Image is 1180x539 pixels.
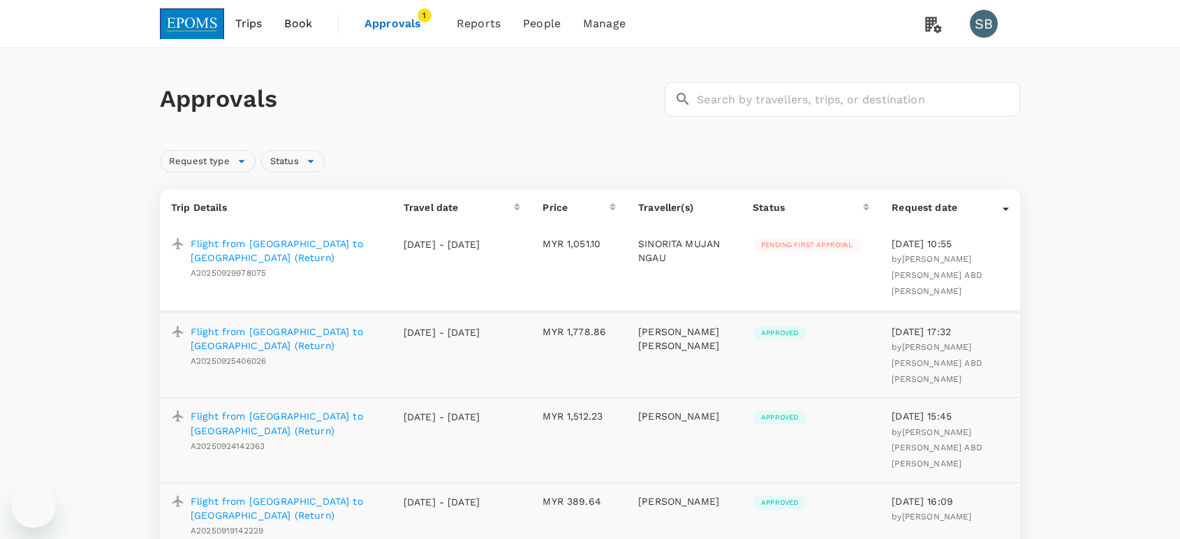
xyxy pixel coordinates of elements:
[970,10,998,38] div: SB
[753,413,806,422] span: Approved
[543,237,616,251] p: MYR 1,051.10
[753,200,863,214] div: Status
[892,427,982,469] span: [PERSON_NAME] [PERSON_NAME] ABD [PERSON_NAME]
[191,356,266,366] span: A20250925406026
[892,512,971,522] span: by
[418,8,432,22] span: 1
[583,15,626,32] span: Manage
[404,200,515,214] div: Travel date
[892,342,982,384] span: [PERSON_NAME] [PERSON_NAME] ABD [PERSON_NAME]
[191,268,266,278] span: A20250929978075
[892,200,1003,214] div: Request date
[191,441,265,451] span: A20250924142363
[11,483,56,528] iframe: Button to launch messaging window
[892,427,982,469] span: by
[160,84,659,114] h1: Approvals
[404,410,480,424] p: [DATE] - [DATE]
[543,409,616,423] p: MYR 1,512.23
[892,254,982,296] span: by
[191,494,381,522] a: Flight from [GEOGRAPHIC_DATA] to [GEOGRAPHIC_DATA] (Return)
[235,15,263,32] span: Trips
[171,200,381,214] p: Trip Details
[543,494,616,508] p: MYR 389.64
[191,325,381,353] a: Flight from [GEOGRAPHIC_DATA] to [GEOGRAPHIC_DATA] (Return)
[404,325,480,339] p: [DATE] - [DATE]
[262,155,307,168] span: Status
[261,150,325,172] div: Status
[543,200,610,214] div: Price
[404,495,480,509] p: [DATE] - [DATE]
[364,15,434,32] span: Approvals
[892,325,1009,339] p: [DATE] 17:32
[753,328,806,338] span: Approved
[892,254,982,296] span: [PERSON_NAME] [PERSON_NAME] ABD [PERSON_NAME]
[638,237,730,265] p: SINORITA MUJAN NGAU
[638,325,730,353] p: [PERSON_NAME] [PERSON_NAME]
[191,409,381,437] a: Flight from [GEOGRAPHIC_DATA] to [GEOGRAPHIC_DATA] (Return)
[638,409,730,423] p: [PERSON_NAME]
[161,155,238,168] span: Request type
[753,498,806,508] span: Approved
[753,240,861,250] span: Pending first approval
[160,8,224,39] img: EPOMS SDN BHD
[902,512,972,522] span: [PERSON_NAME]
[892,342,982,384] span: by
[892,237,1009,251] p: [DATE] 10:55
[543,325,616,339] p: MYR 1,778.86
[404,237,480,251] p: [DATE] - [DATE]
[638,200,730,214] p: Traveller(s)
[191,237,381,265] a: Flight from [GEOGRAPHIC_DATA] to [GEOGRAPHIC_DATA] (Return)
[638,494,730,508] p: [PERSON_NAME]
[191,526,263,536] span: A20250919142229
[892,494,1009,508] p: [DATE] 16:09
[697,82,1020,117] input: Search by travellers, trips, or destination
[284,15,312,32] span: Book
[892,409,1009,423] p: [DATE] 15:45
[523,15,561,32] span: People
[457,15,501,32] span: Reports
[160,150,256,172] div: Request type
